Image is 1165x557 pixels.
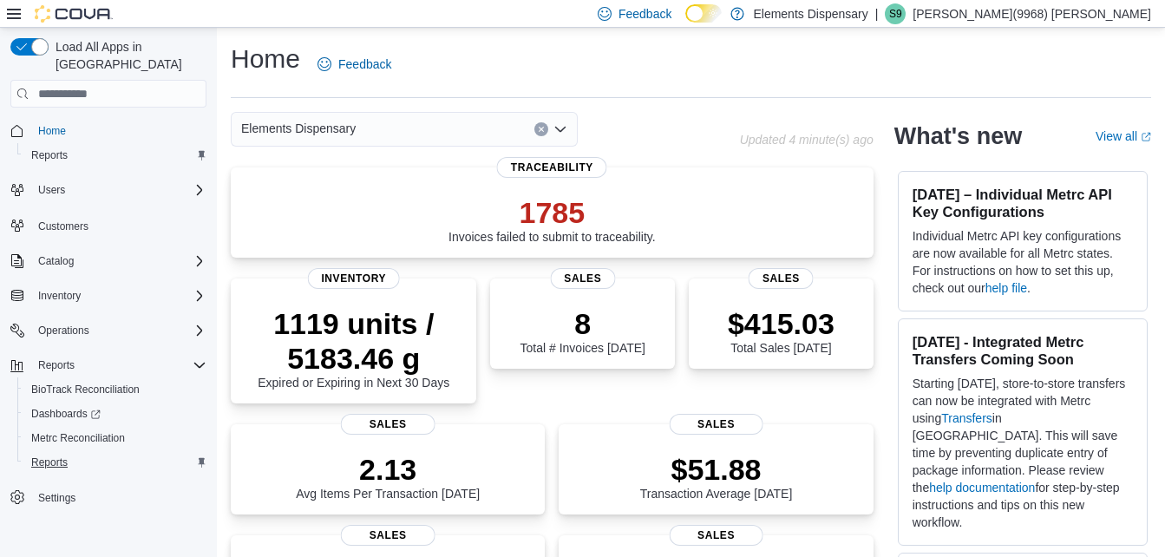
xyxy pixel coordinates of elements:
span: Catalog [31,251,206,272]
button: Reports [17,143,213,167]
span: Catalog [38,254,74,268]
button: Catalog [3,249,213,273]
div: Total # Invoices [DATE] [520,306,645,355]
span: Traceability [497,157,607,178]
button: Metrc Reconciliation [17,426,213,450]
div: Sarah(9968) Yannucci [885,3,906,24]
p: 8 [520,306,645,341]
span: Feedback [618,5,671,23]
span: Inventory [31,285,206,306]
img: Cova [35,5,113,23]
button: Users [31,180,72,200]
a: Dashboards [17,402,213,426]
a: Metrc Reconciliation [24,428,132,449]
button: Users [3,178,213,202]
span: Sales [341,525,435,546]
span: Load All Apps in [GEOGRAPHIC_DATA] [49,38,206,73]
span: Operations [31,320,206,341]
a: help file [985,281,1027,295]
span: Sales [749,268,814,289]
span: Inventory [307,268,400,289]
div: Avg Items Per Transaction [DATE] [296,452,480,501]
span: Reports [31,148,68,162]
span: Customers [31,214,206,236]
a: Reports [24,452,75,473]
button: Reports [17,450,213,475]
button: Reports [31,355,82,376]
span: Customers [38,220,88,233]
button: Operations [3,318,213,343]
button: Reports [3,353,213,377]
span: Sales [550,268,615,289]
div: Total Sales [DATE] [728,306,834,355]
a: Reports [24,145,75,166]
p: $51.88 [640,452,793,487]
a: BioTrack Reconciliation [24,379,147,400]
input: Dark Mode [685,4,722,23]
h2: What's new [894,122,1022,150]
span: BioTrack Reconciliation [24,379,206,400]
span: Home [38,124,66,138]
span: Reports [38,358,75,372]
div: Invoices failed to submit to traceability. [448,195,656,244]
a: Feedback [311,47,398,82]
a: View allExternal link [1096,129,1151,143]
p: Elements Dispensary [753,3,867,24]
span: BioTrack Reconciliation [31,383,140,396]
button: BioTrack Reconciliation [17,377,213,402]
a: Dashboards [24,403,108,424]
button: Home [3,118,213,143]
p: Starting [DATE], store-to-store transfers can now be integrated with Metrc using in [GEOGRAPHIC_D... [913,375,1133,531]
span: Feedback [338,56,391,73]
button: Customers [3,213,213,238]
p: 1785 [448,195,656,230]
span: Metrc Reconciliation [31,431,125,445]
span: S9 [889,3,902,24]
p: $415.03 [728,306,834,341]
span: Reports [24,145,206,166]
span: Settings [38,491,75,505]
span: Operations [38,324,89,337]
svg: External link [1141,132,1151,142]
div: Expired or Expiring in Next 30 Days [245,306,462,390]
span: Reports [31,455,68,469]
span: Sales [669,414,763,435]
p: Individual Metrc API key configurations are now available for all Metrc states. For instructions ... [913,227,1133,297]
p: 2.13 [296,452,480,487]
h3: [DATE] - Integrated Metrc Transfers Coming Soon [913,333,1133,368]
span: Users [31,180,206,200]
h1: Home [231,42,300,76]
p: [PERSON_NAME](9968) [PERSON_NAME] [913,3,1151,24]
span: Users [38,183,65,197]
button: Catalog [31,251,81,272]
p: 1119 units / 5183.46 g [245,306,462,376]
a: Customers [31,216,95,237]
nav: Complex example [10,111,206,555]
span: Metrc Reconciliation [24,428,206,449]
button: Clear input [534,122,548,136]
span: Settings [31,487,206,508]
button: Open list of options [553,122,567,136]
a: Transfers [941,411,992,425]
span: Elements Dispensary [241,118,356,139]
a: Home [31,121,73,141]
span: Inventory [38,289,81,303]
span: Dashboards [24,403,206,424]
h3: [DATE] – Individual Metrc API Key Configurations [913,186,1133,220]
button: Inventory [3,284,213,308]
p: | [875,3,879,24]
span: Sales [341,414,435,435]
p: Updated 4 minute(s) ago [740,133,874,147]
button: Settings [3,485,213,510]
div: Transaction Average [DATE] [640,452,793,501]
button: Operations [31,320,96,341]
button: Inventory [31,285,88,306]
span: Sales [669,525,763,546]
span: Reports [24,452,206,473]
span: Dashboards [31,407,101,421]
a: help documentation [929,481,1035,495]
span: Home [31,120,206,141]
span: Reports [31,355,206,376]
a: Settings [31,488,82,508]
